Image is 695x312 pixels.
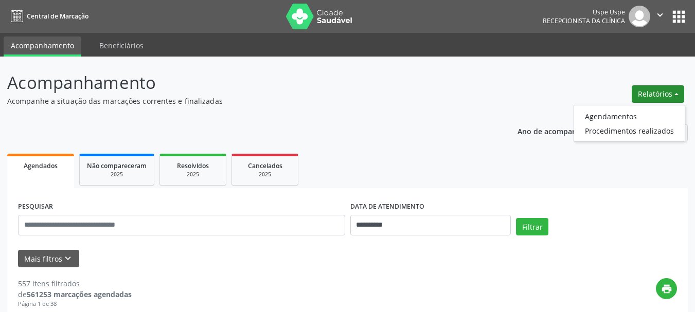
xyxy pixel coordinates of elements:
ul: Relatórios [574,105,685,142]
span: Central de Marcação [27,12,88,21]
div: 2025 [167,171,219,178]
a: Beneficiários [92,36,151,54]
button:  [650,6,670,27]
p: Acompanhamento [7,70,484,96]
button: apps [670,8,688,26]
label: DATA DE ATENDIMENTO [350,199,424,215]
div: Página 1 de 38 [18,300,132,308]
span: Recepcionista da clínica [543,16,625,25]
button: Relatórios [632,85,684,103]
button: Mais filtroskeyboard_arrow_down [18,250,79,268]
span: Não compareceram [87,161,147,170]
i:  [654,9,666,21]
span: Agendados [24,161,58,170]
img: img [629,6,650,27]
p: Acompanhe a situação das marcações correntes e finalizadas [7,96,484,106]
div: 2025 [87,171,147,178]
button: Filtrar [516,218,548,235]
a: Agendamentos [574,109,685,123]
div: de [18,289,132,300]
div: 557 itens filtrados [18,278,132,289]
a: Procedimentos realizados [574,123,685,138]
span: Cancelados [248,161,282,170]
div: Uspe Uspe [543,8,625,16]
a: Acompanhamento [4,36,81,57]
strong: 561253 marcações agendadas [27,289,132,299]
div: 2025 [239,171,291,178]
i: print [661,283,672,295]
button: print [656,278,677,299]
i: keyboard_arrow_down [62,253,74,264]
span: Resolvidos [177,161,209,170]
a: Central de Marcação [7,8,88,25]
label: PESQUISAR [18,199,53,215]
p: Ano de acompanhamento [518,124,609,137]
